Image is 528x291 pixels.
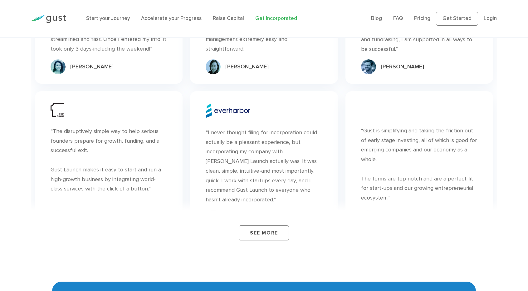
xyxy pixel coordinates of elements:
div: [PERSON_NAME] [381,63,424,71]
img: Gust Logo [31,15,66,23]
img: First Round [51,103,64,117]
a: Get Incorporated [255,15,297,22]
a: Get Started [436,12,478,26]
div: [PERSON_NAME] [70,63,114,71]
a: FAQ [393,15,403,22]
img: Sylphiel2 4ac7317f5f652bf5fa0084d871f83f84be9eb731b28548c64c2f2342b2042ebe [206,59,221,74]
div: “The disruptively simple way to help serious founders prepare for growth, funding, and a successf... [51,127,167,194]
div: “I never thought filing for incorporation could actually be a pleasant experience, but incorporat... [206,128,322,205]
a: Raise Capital [213,15,244,22]
img: Stephanie A265488e5bd0cda66f30a9b87e05ab8ceddb255120df04412edde4293bb19ee7 [51,59,66,74]
a: Login [484,15,497,22]
div: [PERSON_NAME] [225,63,269,71]
a: See More [239,225,289,240]
div: “Gust is simplifying and taking the friction out of early stage investing, all of which is good f... [361,126,478,203]
a: Start your Journey [86,15,130,22]
a: Pricing [414,15,430,22]
a: Accelerate your Progress [141,15,202,22]
a: Blog [371,15,382,22]
img: Brent D55d81dbb4f7d2a1e91ae14248d70b445552e6f4f64c2412a5767280fe225c96 [361,59,376,74]
img: Everharbor [206,103,251,118]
